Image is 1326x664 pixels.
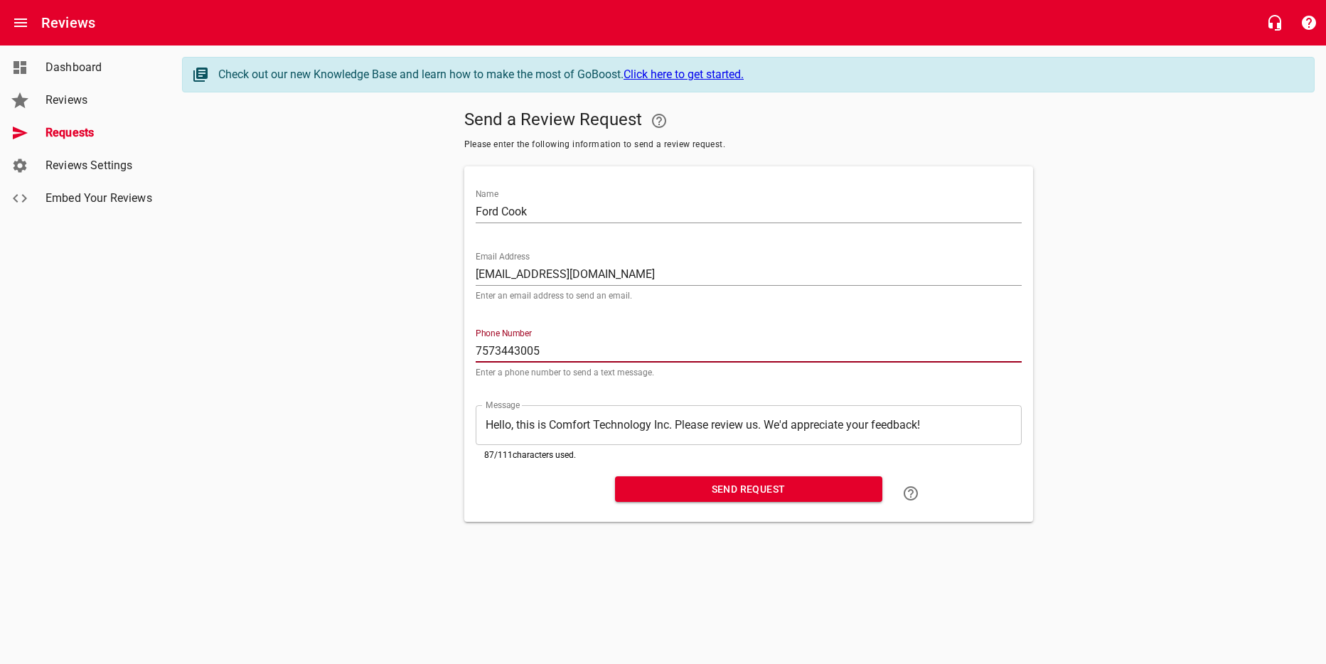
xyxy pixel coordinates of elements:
h5: Send a Review Request [464,104,1033,138]
label: Name [476,190,498,198]
p: Enter an email address to send an email. [476,291,1022,300]
button: Send Request [615,476,882,503]
a: Learn how to "Send a Review Request" [894,476,928,510]
textarea: Hello, this is Comfort Technology Inc. Please review us. We'd appreciate your feedback! [486,418,1012,432]
span: Send Request [626,481,871,498]
label: Phone Number [476,329,532,338]
label: Email Address [476,252,530,261]
p: Enter a phone number to send a text message. [476,368,1022,377]
span: Please enter the following information to send a review request. [464,138,1033,152]
span: Requests [46,124,154,141]
button: Support Portal [1292,6,1326,40]
button: Live Chat [1258,6,1292,40]
span: Dashboard [46,59,154,76]
span: Embed Your Reviews [46,190,154,207]
a: Your Google or Facebook account must be connected to "Send a Review Request" [642,104,676,138]
div: Check out our new Knowledge Base and learn how to make the most of GoBoost. [218,66,1300,83]
h6: Reviews [41,11,95,34]
span: 87 / 111 characters used. [484,450,576,460]
span: Reviews Settings [46,157,154,174]
button: Open drawer [4,6,38,40]
a: Click here to get started. [624,68,744,81]
span: Reviews [46,92,154,109]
